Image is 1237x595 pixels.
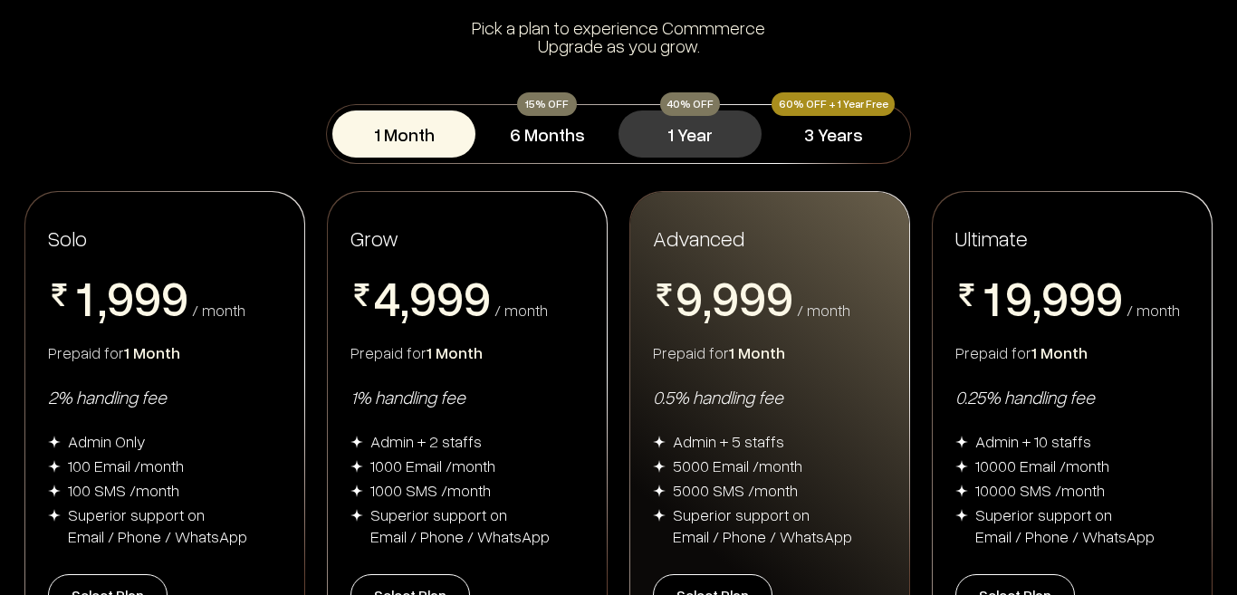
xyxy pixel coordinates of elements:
[653,283,676,306] img: pricing-rupee
[955,224,1028,252] span: Ultimate
[1031,342,1088,362] span: 1 Month
[350,283,373,306] img: pricing-rupee
[517,92,577,116] div: 15% OFF
[955,485,968,497] img: img
[660,92,720,116] div: 40% OFF
[955,436,968,448] img: img
[48,509,61,522] img: img
[673,479,798,501] div: 5000 SMS /month
[48,485,61,497] img: img
[370,479,491,501] div: 1000 SMS /month
[712,273,739,321] span: 9
[370,430,482,452] div: Admin + 2 staffs
[350,385,584,408] div: 1% handling fee
[370,504,550,547] div: Superior support on Email / Phone / WhatsApp
[107,273,134,321] span: 9
[1041,273,1069,321] span: 9
[653,385,887,408] div: 0.5% handling fee
[1005,273,1032,321] span: 9
[673,504,852,547] div: Superior support on Email / Phone / WhatsApp
[350,509,363,522] img: img
[48,225,87,251] span: Solo
[427,342,483,362] span: 1 Month
[464,273,491,321] span: 9
[400,273,409,327] span: ,
[350,460,363,473] img: img
[653,436,666,448] img: img
[618,110,762,158] button: 1 Year
[68,479,179,501] div: 100 SMS /month
[653,460,666,473] img: img
[653,341,887,363] div: Prepaid for
[332,110,475,158] button: 1 Month
[350,225,398,251] span: Grow
[653,509,666,522] img: img
[350,341,584,363] div: Prepaid for
[955,460,968,473] img: img
[48,460,61,473] img: img
[797,302,850,318] div: / month
[1032,273,1041,327] span: ,
[975,430,1091,452] div: Admin + 10 staffs
[113,18,1124,54] div: Pick a plan to experience Commmerce Upgrade as you grow.
[436,273,464,321] span: 9
[1069,273,1096,321] span: 9
[673,430,784,452] div: Admin + 5 staffs
[955,385,1189,408] div: 0.25% handling fee
[350,485,363,497] img: img
[762,110,905,158] button: 3 Years
[772,92,895,116] div: 60% OFF + 1 Year Free
[978,321,1005,370] span: 2
[48,436,61,448] img: img
[955,283,978,306] img: pricing-rupee
[68,504,247,547] div: Superior support on Email / Phone / WhatsApp
[373,273,400,321] span: 4
[673,455,802,476] div: 5000 Email /month
[955,341,1189,363] div: Prepaid for
[350,436,363,448] img: img
[653,485,666,497] img: img
[71,273,98,321] span: 1
[703,273,712,327] span: ,
[48,341,282,363] div: Prepaid for
[955,509,968,522] img: img
[494,302,548,318] div: / month
[475,110,618,158] button: 6 Months
[71,321,98,370] span: 2
[192,302,245,318] div: / month
[409,273,436,321] span: 9
[134,273,161,321] span: 9
[975,455,1109,476] div: 10000 Email /month
[739,273,766,321] span: 9
[98,273,107,327] span: ,
[1127,302,1180,318] div: / month
[48,385,282,408] div: 2% handling fee
[161,273,188,321] span: 9
[48,283,71,306] img: pricing-rupee
[1096,273,1123,321] span: 9
[370,455,495,476] div: 1000 Email /month
[975,479,1105,501] div: 10000 SMS /month
[68,455,184,476] div: 100 Email /month
[373,321,400,370] span: 5
[124,342,180,362] span: 1 Month
[68,430,146,452] div: Admin Only
[766,273,793,321] span: 9
[653,224,744,252] span: Advanced
[975,504,1155,547] div: Superior support on Email / Phone / WhatsApp
[978,273,1005,321] span: 1
[676,273,703,321] span: 9
[729,342,785,362] span: 1 Month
